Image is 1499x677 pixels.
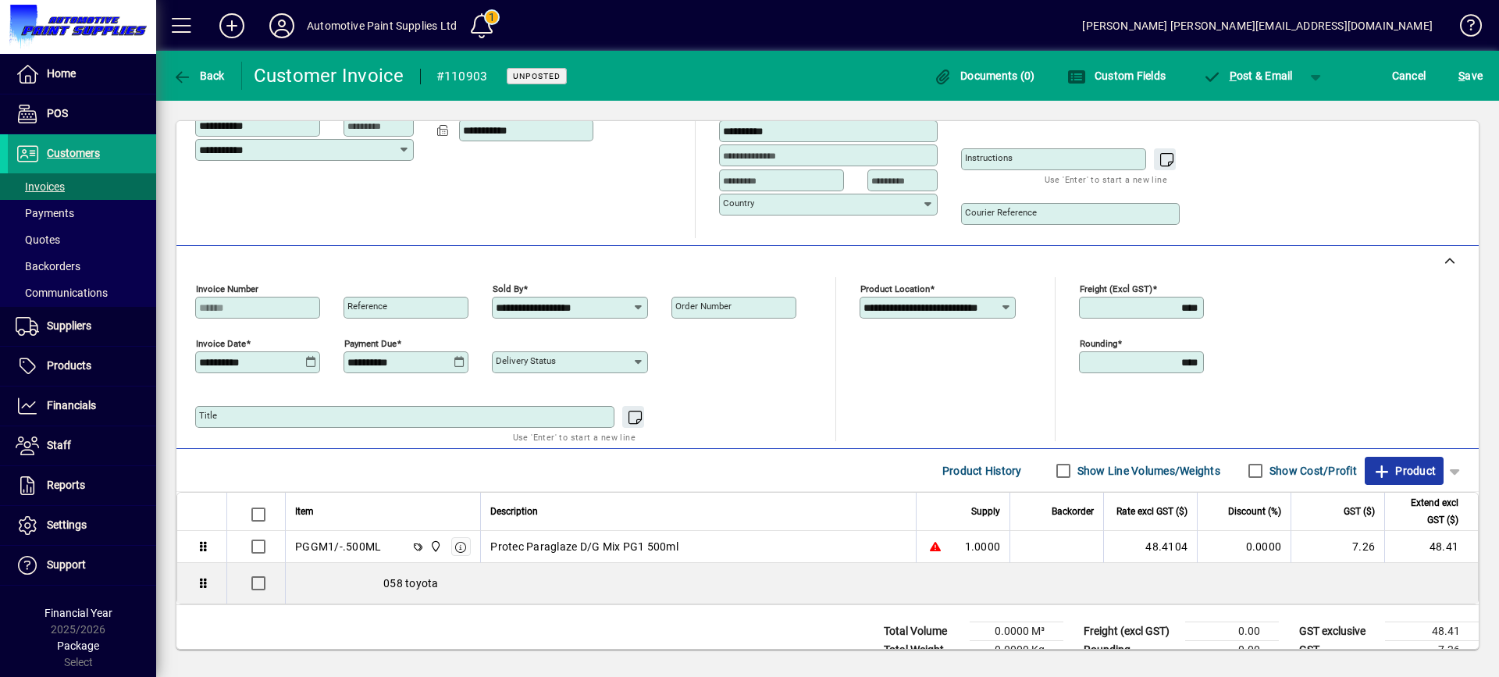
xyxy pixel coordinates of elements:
span: GST ($) [1344,503,1375,520]
span: Item [295,503,314,520]
label: Show Cost/Profit [1266,463,1357,479]
td: 7.26 [1291,531,1384,563]
span: Financial Year [45,607,112,619]
div: [PERSON_NAME] [PERSON_NAME][EMAIL_ADDRESS][DOMAIN_NAME] [1082,13,1433,38]
mat-label: Courier Reference [965,207,1037,218]
a: Backorders [8,253,156,280]
div: 48.4104 [1113,539,1187,554]
span: ave [1458,63,1483,88]
span: Cancel [1392,63,1426,88]
mat-label: Product location [860,283,930,294]
td: Total Weight [876,641,970,660]
td: 48.41 [1385,622,1479,641]
div: Automotive Paint Supplies Ltd [307,13,457,38]
td: GST exclusive [1291,622,1385,641]
a: Home [8,55,156,94]
mat-label: Invoice number [196,283,258,294]
span: Staff [47,439,71,451]
button: Post & Email [1195,62,1301,90]
a: Quotes [8,226,156,253]
span: Customers [47,147,100,159]
span: Protec Paraglaze D/G Mix PG1 500ml [490,539,678,554]
span: Package [57,640,99,652]
span: Back [173,69,225,82]
a: Financials [8,387,156,426]
span: Financials [47,399,96,412]
td: Freight (excl GST) [1076,622,1185,641]
span: Products [47,359,91,372]
span: Payments [16,207,74,219]
mat-label: Rounding [1080,338,1117,349]
div: Customer Invoice [254,63,404,88]
td: 48.41 [1384,531,1478,563]
app-page-header-button: Back [156,62,242,90]
td: Total Volume [876,622,970,641]
span: Home [47,67,76,80]
a: Staff [8,426,156,465]
mat-label: Order number [675,301,732,312]
a: POS [8,94,156,134]
button: Profile [257,12,307,40]
td: 7.26 [1385,641,1479,660]
span: P [1230,69,1237,82]
span: Settings [47,518,87,531]
span: Quotes [16,233,60,246]
td: 0.00 [1185,622,1279,641]
td: Rounding [1076,641,1185,660]
a: Invoices [8,173,156,200]
div: #110903 [436,64,488,89]
a: Reports [8,466,156,505]
span: Backorder [1052,503,1094,520]
span: Extend excl GST ($) [1394,494,1458,529]
mat-label: Invoice date [196,338,246,349]
span: Automotive Paint Supplies Ltd [425,538,443,555]
span: Product History [942,458,1022,483]
a: Payments [8,200,156,226]
span: 1.0000 [965,539,1001,554]
mat-hint: Use 'Enter' to start a new line [1045,170,1167,188]
div: 058 toyota [286,563,1478,604]
mat-label: Instructions [965,152,1013,163]
a: Support [8,546,156,585]
span: Support [47,558,86,571]
label: Show Line Volumes/Weights [1074,463,1220,479]
span: Unposted [513,71,561,81]
button: Documents (0) [930,62,1039,90]
span: POS [47,107,68,119]
span: Documents (0) [934,69,1035,82]
button: Cancel [1388,62,1430,90]
span: Invoices [16,180,65,193]
mat-label: Title [199,410,217,421]
mat-label: Delivery status [496,355,556,366]
a: Knowledge Base [1448,3,1479,54]
span: Discount (%) [1228,503,1281,520]
mat-label: Country [723,198,754,208]
button: Product [1365,457,1444,485]
td: 0.0000 [1197,531,1291,563]
mat-label: Freight (excl GST) [1080,283,1152,294]
mat-label: Sold by [493,283,523,294]
div: PGGM1/-.500ML [295,539,381,554]
button: Add [207,12,257,40]
span: S [1458,69,1465,82]
a: Settings [8,506,156,545]
td: 0.00 [1185,641,1279,660]
a: Communications [8,280,156,306]
button: Save [1454,62,1487,90]
mat-label: Payment due [344,338,397,349]
mat-label: Reference [347,301,387,312]
td: 0.0000 M³ [970,622,1063,641]
button: Back [169,62,229,90]
td: 0.0000 Kg [970,641,1063,660]
span: Backorders [16,260,80,273]
button: Custom Fields [1063,62,1170,90]
span: ost & Email [1202,69,1293,82]
span: Description [490,503,538,520]
span: Communications [16,287,108,299]
a: Products [8,347,156,386]
span: Supply [971,503,1000,520]
a: Suppliers [8,307,156,346]
span: Suppliers [47,319,91,332]
td: GST [1291,641,1385,660]
mat-hint: Use 'Enter' to start a new line [513,428,636,446]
